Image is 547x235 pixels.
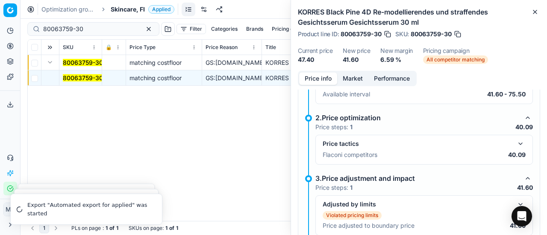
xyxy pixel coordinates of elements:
[208,24,241,34] button: Categories
[508,151,526,159] p: 40.09
[343,48,370,54] dt: New price
[129,44,156,51] span: Price Type
[487,90,526,99] p: 41.60 - 75.50
[27,201,152,218] div: Export "Automated export for applied" was started
[106,44,112,51] span: 🔒
[116,225,118,232] strong: 1
[343,55,370,64] dd: 41.60
[106,225,108,232] strong: 1
[63,74,103,82] button: 80063759-30
[206,58,258,67] div: GS:[DOMAIN_NAME]
[4,203,17,216] span: MC
[337,73,368,85] button: Market
[315,173,519,183] div: 3.Price adjustment and impact
[341,30,382,38] span: 80063759-30
[169,225,174,232] strong: of
[129,74,198,82] div: matching costfloor
[109,225,115,232] strong: of
[129,58,198,67] div: matching costfloor
[3,203,17,216] button: MC
[326,212,378,219] p: Violated pricing limits
[71,225,101,232] span: PLs on page
[63,44,74,51] span: SKU
[323,200,512,209] div: Adjusted by limits
[368,73,415,85] button: Performance
[423,48,488,54] dt: Pricing campaign
[350,123,353,131] strong: 1
[27,223,38,233] button: Go to previous page
[411,30,452,38] span: 80063759-30
[176,24,206,34] button: Filter
[395,31,409,37] span: SKU :
[510,221,526,230] p: 41.60
[45,42,55,52] button: Expand all
[298,31,339,37] span: Product line ID :
[350,184,353,191] strong: 1
[243,24,267,34] button: Brands
[63,58,103,67] button: 80063759-30
[111,5,174,14] span: Skincare, FIApplied
[165,225,168,232] strong: 1
[176,225,178,232] strong: 1
[380,55,413,64] dd: 6.59 %
[111,5,145,14] span: Skincare, FI
[315,183,353,192] p: Price steps:
[315,113,519,123] div: 2.Price optimization
[27,223,61,233] nav: pagination
[63,59,103,66] mark: 80063759-30
[206,74,258,82] div: GS:[DOMAIN_NAME]
[41,5,174,14] nav: breadcrumb
[323,151,377,159] p: Flaconi competitors
[323,139,512,148] div: Price tactics
[129,225,164,232] span: SKUs on page :
[43,25,137,33] input: Search by SKU or title
[298,55,332,64] dd: 47.40
[298,7,540,27] h2: KORRES Black Pine 4D Re-modellierendes und straffendes Gesichtsserum Gesichtsserum 30 ml
[265,74,532,81] span: KORRES Black Pine 4D Re-modellierendes und straffendes Gesichtsserum Gesichtsserum 30 ml
[41,5,96,14] a: Optimization groups
[148,5,174,14] span: Applied
[517,183,533,192] p: 41.60
[268,24,318,34] button: Pricing campaign
[423,55,488,64] span: All competitor matching
[298,48,332,54] dt: Current price
[512,206,532,226] div: Open Intercom Messenger
[323,221,415,230] p: Price adjusted to boundary price
[51,223,61,233] button: Go to next page
[39,223,49,233] button: 1
[206,44,238,51] span: Price Reason
[71,225,118,232] div: :
[265,59,532,66] span: KORRES Black Pine 4D Re-modellierendes und straffendes Gesichtsserum Gesichtsserum 30 ml
[315,123,353,131] p: Price steps:
[265,44,276,51] span: Title
[515,123,533,131] p: 40.09
[323,90,370,99] p: Available interval
[380,48,413,54] dt: New margin
[299,73,337,85] button: Price info
[45,57,55,67] button: Expand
